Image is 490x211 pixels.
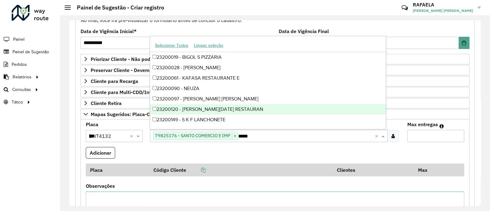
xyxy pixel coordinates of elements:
span: Cliente para Recarga [91,79,138,84]
button: Adicionar [86,147,115,159]
button: Selecionar Todos [152,41,191,50]
span: 79825176 - SANTO COMERCIO E IMP [153,132,232,139]
a: Priorizar Cliente - Não podem ficar no buffer [81,54,469,64]
span: Clear all [375,132,380,140]
a: Preservar Cliente - Devem ficar no buffer, não roteirizar [81,65,469,75]
h3: RAFAELA [413,2,473,8]
span: Preservar Cliente - Devem ficar no buffer, não roteirizar [91,68,215,73]
th: Código Cliente [149,164,333,176]
a: Contato Rápido [398,1,411,14]
span: Mapas Sugeridos: Placa-Cliente [91,112,163,117]
th: Max [414,164,438,176]
div: 23200149 - S K F LANCHONETE [150,115,386,125]
th: Placa [86,164,149,176]
em: Máximo de clientes que serão colocados na mesma rota com os clientes informados [439,124,444,129]
ng-dropdown-panel: Options list [150,36,386,129]
span: [PERSON_NAME] [PERSON_NAME] [413,8,473,13]
span: Cliente para Multi-CDD/Internalização [91,90,177,95]
span: Consultas [12,86,31,93]
div: 23200120 - [PERSON_NAME][DATE] RESTAURAN [150,104,386,115]
span: Priorizar Cliente - Não podem ficar no buffer [91,57,191,62]
div: 23200185 - [PERSON_NAME] [150,125,386,135]
span: Painel de Sugestão [13,49,49,55]
span: Relatórios [13,74,32,80]
button: Choose Date [459,37,469,49]
a: Cliente Retira [81,98,469,108]
div: 23200097 - [PERSON_NAME] [PERSON_NAME] [150,94,386,104]
div: 23200090 - NEUZA [150,83,386,94]
div: 23200028 - [PERSON_NAME] [150,62,386,73]
a: Mapas Sugeridos: Placa-Cliente [81,109,469,119]
button: Limpar seleção [191,41,226,50]
span: Cliente Retira [91,101,122,106]
span: Clear all [130,132,135,140]
span: Tático [12,99,23,105]
div: 23200061 - KAFASA RESTAURANTE E [150,73,386,83]
div: 23200019 - BIGOL S PIZZARIA [150,52,386,62]
label: Max entregas [407,121,438,128]
label: Data de Vigência Inicial [81,28,137,35]
a: Cliente para Multi-CDD/Internalização [81,87,469,97]
span: Painel [13,36,24,43]
label: Placa [86,121,98,128]
label: Data de Vigência Final [279,28,329,35]
span: × [232,132,238,140]
h2: Painel de Sugestão - Criar registro [71,4,164,11]
label: Observações [86,182,115,190]
a: Copiar [186,167,206,173]
span: Pedidos [12,61,27,68]
th: Clientes [333,164,414,176]
a: Cliente para Recarga [81,76,469,86]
